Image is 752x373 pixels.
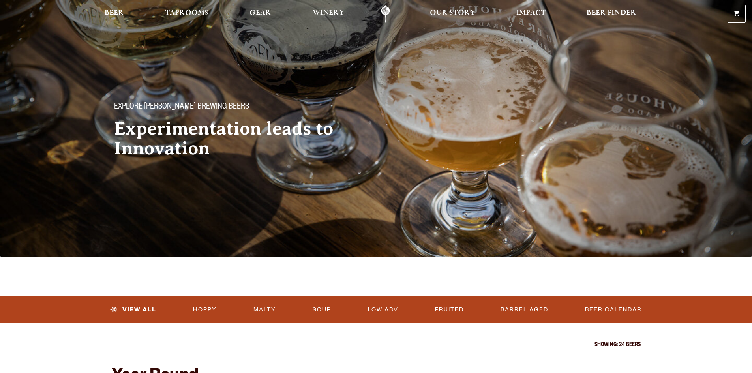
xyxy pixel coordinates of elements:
[511,5,551,23] a: Impact
[581,5,641,23] a: Beer Finder
[114,102,249,112] span: Explore [PERSON_NAME] Brewing Beers
[160,5,214,23] a: Taprooms
[249,10,271,16] span: Gear
[114,119,360,158] h2: Experimentation leads to Innovation
[309,301,335,319] a: Sour
[365,301,401,319] a: Low ABV
[587,10,636,16] span: Beer Finder
[430,10,475,16] span: Our Story
[497,301,551,319] a: Barrel Aged
[308,5,349,23] a: Winery
[371,5,400,23] a: Odell Home
[250,301,279,319] a: Malty
[313,10,344,16] span: Winery
[582,301,645,319] a: Beer Calendar
[190,301,220,319] a: Hoppy
[107,301,159,319] a: View All
[165,10,208,16] span: Taprooms
[105,10,124,16] span: Beer
[432,301,467,319] a: Fruited
[99,5,129,23] a: Beer
[516,10,546,16] span: Impact
[244,5,276,23] a: Gear
[425,5,480,23] a: Our Story
[112,342,641,349] p: Showing: 24 Beers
